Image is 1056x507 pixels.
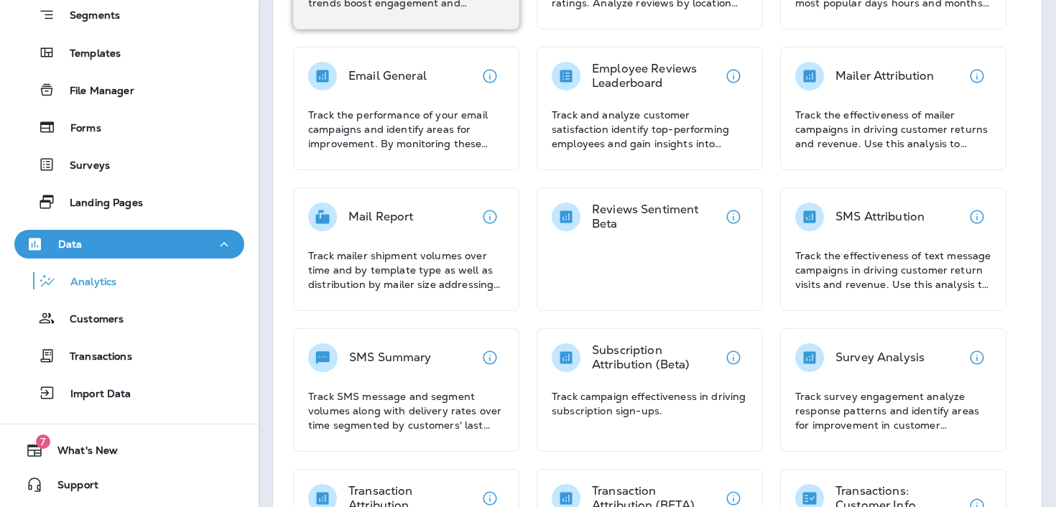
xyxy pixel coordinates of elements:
[348,69,427,83] p: Email General
[14,378,244,408] button: Import Data
[55,313,124,327] p: Customers
[476,203,504,231] button: View details
[55,9,120,24] p: Segments
[43,445,118,462] span: What's New
[592,343,719,372] p: Subscription Attribution (Beta)
[14,75,244,105] button: File Manager
[348,210,414,224] p: Mail Report
[552,389,748,418] p: Track campaign effectiveness in driving subscription sign-ups.
[795,248,991,292] p: Track the effectiveness of text message campaigns in driving customer return visits and revenue. ...
[14,149,244,180] button: Surveys
[14,470,244,499] button: Support
[963,343,991,372] button: View details
[36,434,50,449] span: 7
[14,340,244,371] button: Transactions
[14,37,244,68] button: Templates
[835,210,925,224] p: SMS Attribution
[963,203,991,231] button: View details
[58,238,83,250] p: Data
[476,62,504,90] button: View details
[835,350,925,365] p: Survey Analysis
[795,108,991,151] p: Track the effectiveness of mailer campaigns in driving customer returns and revenue. Use this ana...
[476,343,504,372] button: View details
[719,343,748,372] button: View details
[55,197,143,210] p: Landing Pages
[56,276,116,289] p: Analytics
[14,436,244,465] button: 7What's New
[55,47,121,61] p: Templates
[43,479,98,496] span: Support
[14,266,244,296] button: Analytics
[56,388,131,401] p: Import Data
[835,69,935,83] p: Mailer Attribution
[308,248,504,292] p: Track mailer shipment volumes over time and by template type as well as distribution by mailer si...
[349,350,432,365] p: SMS Summary
[963,62,991,90] button: View details
[55,85,134,98] p: File Manager
[308,389,504,432] p: Track SMS message and segment volumes along with delivery rates over time segmented by customers'...
[308,108,504,151] p: Track the performance of your email campaigns and identify areas for improvement. By monitoring t...
[55,159,110,173] p: Surveys
[55,350,132,364] p: Transactions
[14,187,244,217] button: Landing Pages
[552,108,748,151] p: Track and analyze customer satisfaction identify top-performing employees and gain insights into ...
[14,303,244,333] button: Customers
[56,122,101,136] p: Forms
[795,389,991,432] p: Track survey engagement analyze response patterns and identify areas for improvement in customer ...
[719,62,748,90] button: View details
[592,62,719,90] p: Employee Reviews Leaderboard
[592,203,719,231] p: Reviews Sentiment Beta
[14,230,244,259] button: Data
[719,203,748,231] button: View details
[14,112,244,142] button: Forms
